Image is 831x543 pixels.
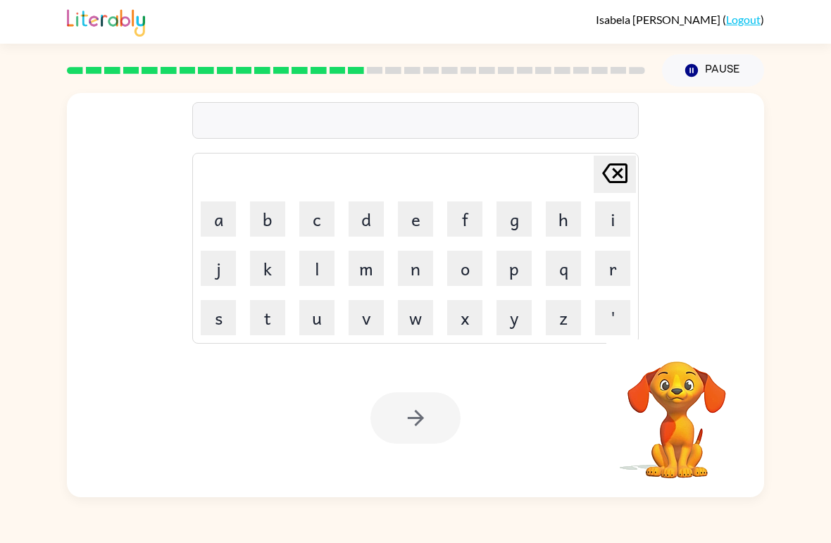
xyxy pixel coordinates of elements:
[299,300,335,335] button: u
[496,251,532,286] button: p
[349,251,384,286] button: m
[496,201,532,237] button: g
[546,201,581,237] button: h
[349,300,384,335] button: v
[299,251,335,286] button: l
[662,54,764,87] button: Pause
[606,339,747,480] video: Your browser must support playing .mp4 files to use Literably. Please try using another browser.
[398,201,433,237] button: e
[201,201,236,237] button: a
[250,251,285,286] button: k
[250,300,285,335] button: t
[201,251,236,286] button: j
[546,300,581,335] button: z
[595,251,630,286] button: r
[595,201,630,237] button: i
[546,251,581,286] button: q
[67,6,145,37] img: Literably
[596,13,723,26] span: Isabela [PERSON_NAME]
[447,300,482,335] button: x
[447,201,482,237] button: f
[299,201,335,237] button: c
[398,300,433,335] button: w
[596,13,764,26] div: ( )
[595,300,630,335] button: '
[726,13,761,26] a: Logout
[349,201,384,237] button: d
[250,201,285,237] button: b
[201,300,236,335] button: s
[447,251,482,286] button: o
[496,300,532,335] button: y
[398,251,433,286] button: n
